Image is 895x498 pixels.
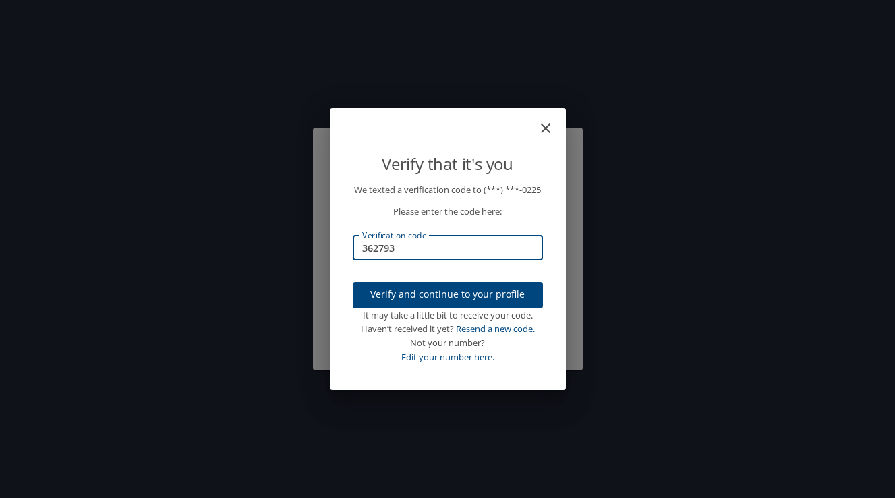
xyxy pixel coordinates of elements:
[353,151,543,177] p: Verify that it's you
[353,282,543,308] button: Verify and continue to your profile
[544,113,560,130] button: close
[353,183,543,197] p: We texted a verification code to (***) ***- 0225
[353,204,543,219] p: Please enter the code here:
[353,322,543,336] div: Haven’t received it yet?
[353,308,543,323] div: It may take a little bit to receive your code.
[364,286,532,303] span: Verify and continue to your profile
[353,336,543,350] div: Not your number?
[456,323,535,335] a: Resend a new code.
[401,351,494,363] a: Edit your number here.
